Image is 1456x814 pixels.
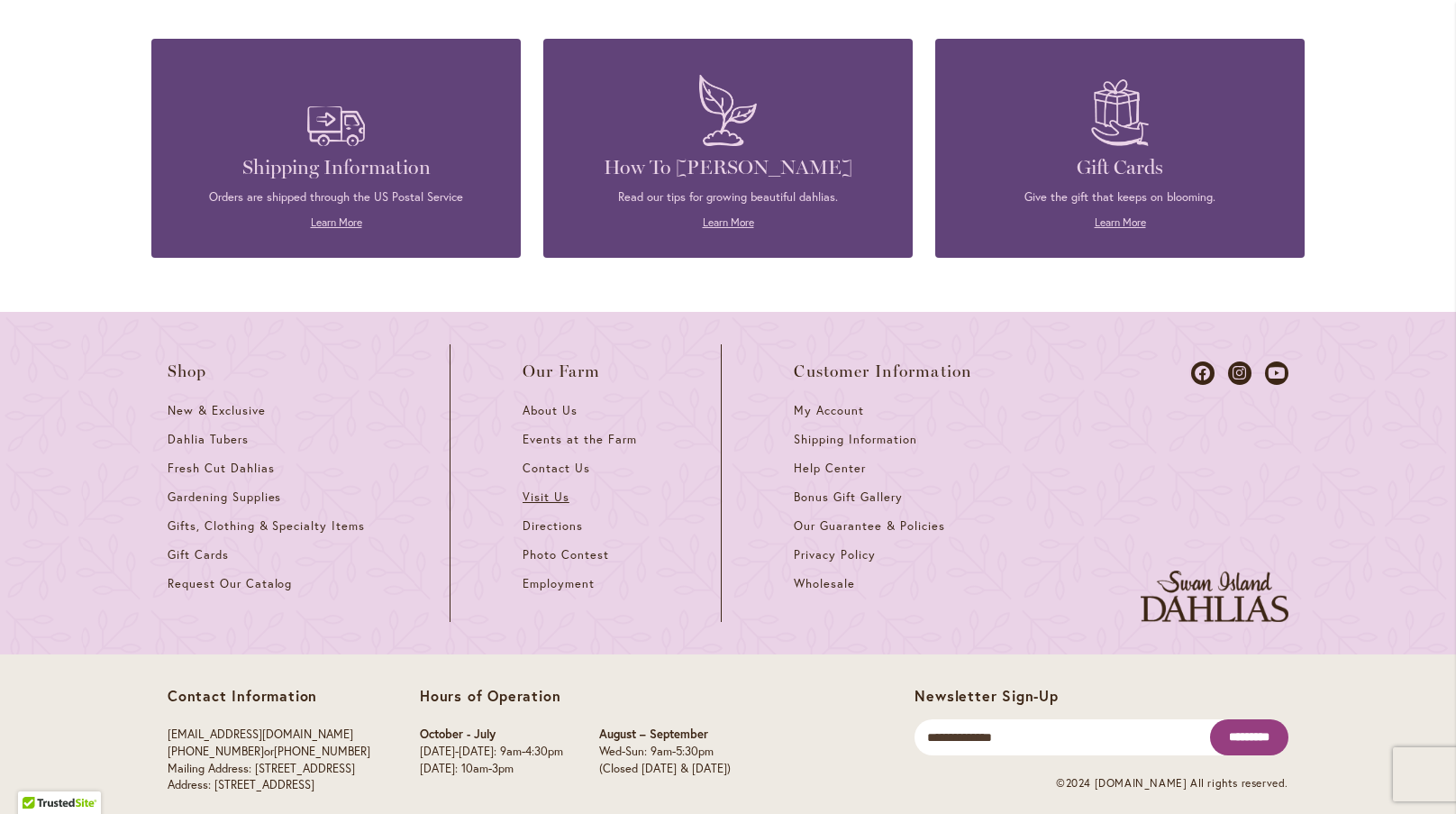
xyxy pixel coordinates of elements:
span: Photo Contest [523,547,609,562]
a: [EMAIL_ADDRESS][DOMAIN_NAME] [168,727,353,742]
span: Shop [168,362,207,380]
span: Gifts, Clothing & Specialty Items [168,518,365,534]
span: My Account [794,403,864,418]
span: New & Exclusive [168,403,266,418]
p: [DATE]-[DATE]: 9am-4:30pm [420,744,563,761]
span: Visit Us [523,489,569,505]
p: Orders are shipped through the US Postal Service [178,189,494,206]
a: Dahlias on Facebook [1191,361,1215,385]
p: or Mailing Address: [STREET_ADDRESS] Address: [STREET_ADDRESS] [168,727,370,793]
p: Give the gift that keeps on blooming. [962,189,1278,206]
span: Gift Cards [168,547,229,562]
span: Employment [523,576,595,591]
h4: Shipping Information [178,155,494,180]
p: Contact Information [168,687,370,705]
span: Newsletter Sign-Up [915,686,1058,705]
p: Read our tips for growing beautiful dahlias. [570,189,886,206]
a: Dahlias on Youtube [1265,361,1288,385]
p: Hours of Operation [420,687,731,705]
a: Learn More [1095,215,1146,229]
span: About Us [523,403,578,418]
a: Dahlias on Instagram [1228,361,1251,385]
h4: How To [PERSON_NAME] [570,155,886,180]
span: Events at the Farm [523,432,636,447]
span: Request Our Catalog [168,576,292,591]
span: Bonus Gift Gallery [794,489,902,505]
span: Contact Us [523,461,590,476]
p: October - July [420,727,563,744]
h4: Gift Cards [962,155,1278,180]
span: Customer Information [794,362,972,380]
span: Privacy Policy [794,547,876,562]
span: Directions [523,518,583,534]
span: Our Guarantee & Policies [794,518,944,534]
span: Our Farm [523,362,600,380]
span: Fresh Cut Dahlias [168,461,275,476]
span: Shipping Information [794,432,916,447]
p: Wed-Sun: 9am-5:30pm [599,744,731,761]
span: Help Center [794,461,866,476]
a: [PHONE_NUMBER] [168,744,264,759]
span: Wholesale [794,576,855,591]
span: Gardening Supplies [168,489,281,505]
a: Learn More [703,215,754,229]
p: August – September [599,727,731,744]
span: Dahlia Tubers [168,432,249,447]
a: [PHONE_NUMBER] [274,744,370,759]
a: Learn More [311,215,362,229]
